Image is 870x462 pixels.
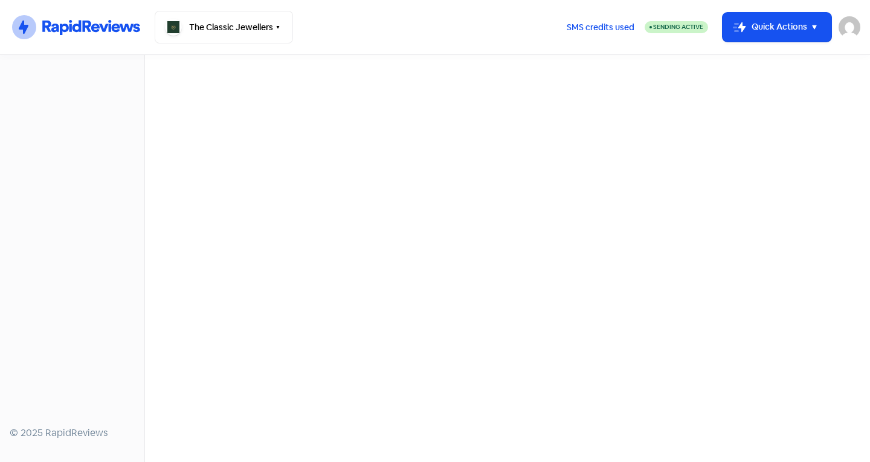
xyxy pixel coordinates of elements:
[723,13,831,42] button: Quick Actions
[653,23,703,31] span: Sending Active
[839,16,860,38] img: User
[556,20,645,33] a: SMS credits used
[645,20,708,34] a: Sending Active
[567,21,634,34] span: SMS credits used
[155,11,293,43] button: The Classic Jewellers
[10,426,135,440] div: © 2025 RapidReviews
